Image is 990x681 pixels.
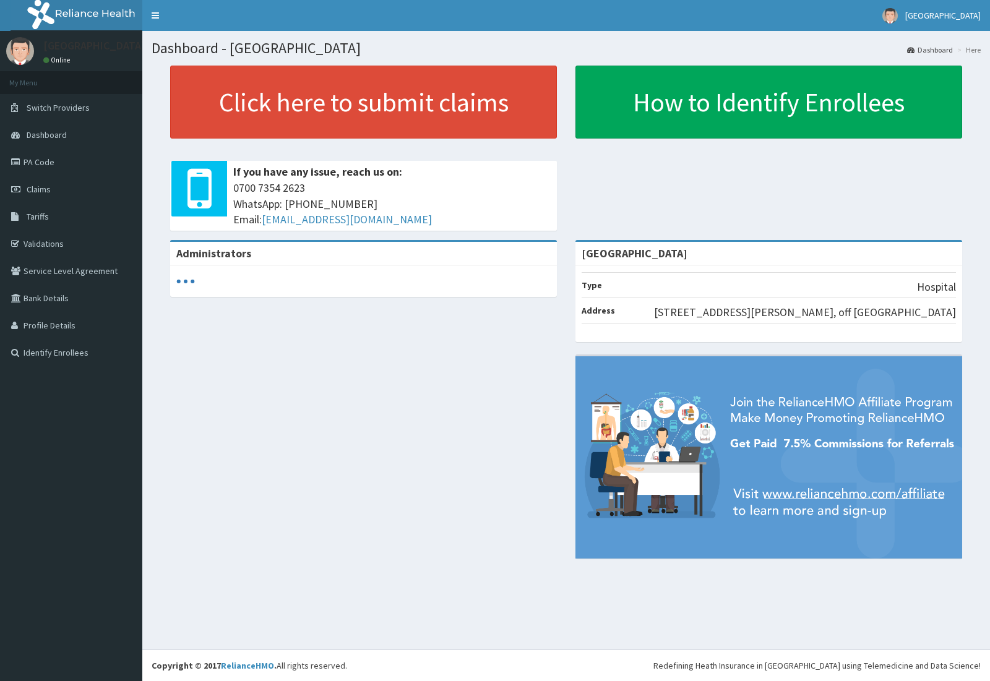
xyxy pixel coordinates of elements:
span: Dashboard [27,129,67,140]
span: Switch Providers [27,102,90,113]
img: User Image [6,37,34,65]
div: Redefining Heath Insurance in [GEOGRAPHIC_DATA] using Telemedicine and Data Science! [653,659,981,672]
p: [GEOGRAPHIC_DATA] [43,40,145,51]
svg: audio-loading [176,272,195,291]
a: RelianceHMO [221,660,274,671]
span: 0700 7354 2623 WhatsApp: [PHONE_NUMBER] Email: [233,180,551,228]
a: Online [43,56,73,64]
a: Dashboard [907,45,953,55]
p: Hospital [917,279,956,295]
span: [GEOGRAPHIC_DATA] [905,10,981,21]
footer: All rights reserved. [142,649,990,681]
b: Type [582,280,602,291]
span: Claims [27,184,51,195]
strong: Copyright © 2017 . [152,660,277,671]
a: [EMAIL_ADDRESS][DOMAIN_NAME] [262,212,432,226]
a: How to Identify Enrollees [575,66,962,139]
a: Click here to submit claims [170,66,557,139]
b: Administrators [176,246,251,260]
li: Here [954,45,981,55]
span: Tariffs [27,211,49,222]
h1: Dashboard - [GEOGRAPHIC_DATA] [152,40,981,56]
p: [STREET_ADDRESS][PERSON_NAME], off [GEOGRAPHIC_DATA] [654,304,956,320]
img: User Image [882,8,898,24]
img: provider-team-banner.png [575,356,962,559]
strong: [GEOGRAPHIC_DATA] [582,246,687,260]
b: Address [582,305,615,316]
b: If you have any issue, reach us on: [233,165,402,179]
